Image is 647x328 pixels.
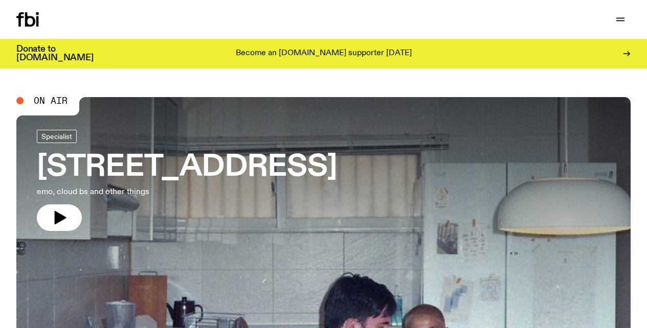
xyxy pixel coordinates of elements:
p: emo, cloud bs and other things [37,186,299,198]
h3: [STREET_ADDRESS] [37,153,337,182]
span: Specialist [41,132,72,140]
span: On Air [34,96,68,105]
a: [STREET_ADDRESS]emo, cloud bs and other things [37,130,337,231]
h3: Donate to [DOMAIN_NAME] [16,45,94,62]
a: Specialist [37,130,77,143]
p: Become an [DOMAIN_NAME] supporter [DATE] [236,49,412,58]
